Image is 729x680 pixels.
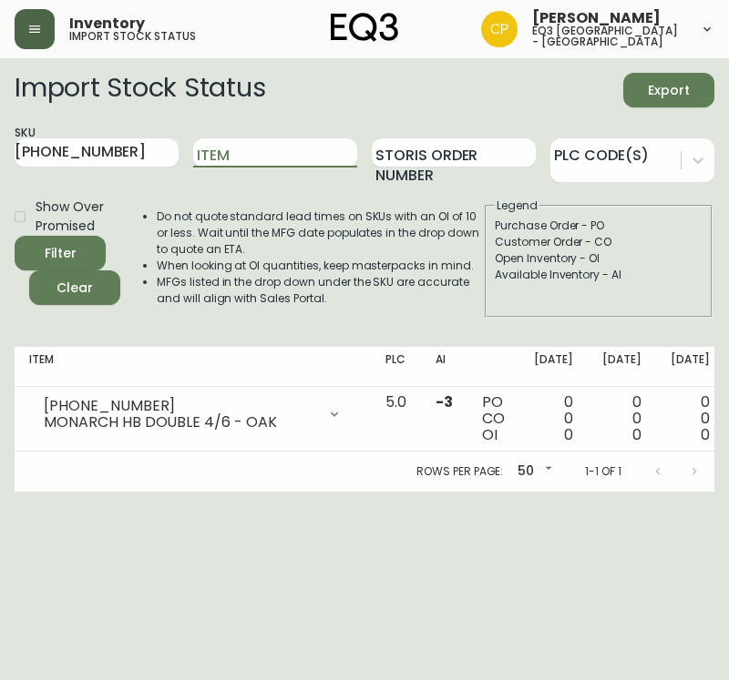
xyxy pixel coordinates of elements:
[671,394,710,443] div: 0 0
[532,11,661,25] span: [PERSON_NAME]
[701,424,710,445] span: 0
[69,16,145,31] span: Inventory
[623,73,714,107] button: Export
[495,198,539,214] legend: Legend
[15,73,265,107] h2: Import Stock Status
[436,391,453,412] span: -3
[15,347,371,387] th: Item
[157,258,483,274] li: When looking at OI quantities, keep masterpacks in mind.
[482,394,505,443] div: PO CO
[29,270,120,305] button: Clear
[495,218,703,234] div: Purchase Order - PO
[495,234,703,250] div: Customer Order - CO
[371,387,421,452] td: 5.0
[157,274,483,307] li: MFGs listed in the drop down under the SKU are accurate and will align with Sales Portal.
[602,394,642,443] div: 0 0
[656,347,724,387] th: [DATE]
[510,457,556,487] div: 50
[157,208,483,258] li: Do not quote standard lead times on SKUs with an OI of 10 or less. Wait until the MFG date popula...
[29,394,356,434] div: [PHONE_NUMBER]MONARCH HB DOUBLE 4/6 - OAK
[44,398,316,414] div: [PHONE_NUMBER]
[481,11,518,47] img: d4538ce6a4da033bb8b50397180cc0a5
[632,424,642,445] span: 0
[519,347,588,387] th: [DATE]
[371,347,421,387] th: PLC
[588,347,656,387] th: [DATE]
[482,424,498,445] span: OI
[44,414,316,431] div: MONARCH HB DOUBLE 4/6 - OAK
[15,236,106,270] button: Filter
[416,463,503,480] p: Rows per page:
[532,25,685,47] h5: eq3 [GEOGRAPHIC_DATA] - [GEOGRAPHIC_DATA]
[495,267,703,283] div: Available Inventory - AI
[45,242,77,265] div: Filter
[421,347,467,387] th: AI
[69,31,196,42] h5: import stock status
[638,79,700,102] span: Export
[564,424,573,445] span: 0
[585,463,621,480] p: 1-1 of 1
[44,277,106,299] span: Clear
[331,13,398,42] img: logo
[36,198,106,236] span: Show Over Promised
[534,394,573,443] div: 0 0
[495,250,703,267] div: Open Inventory - OI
